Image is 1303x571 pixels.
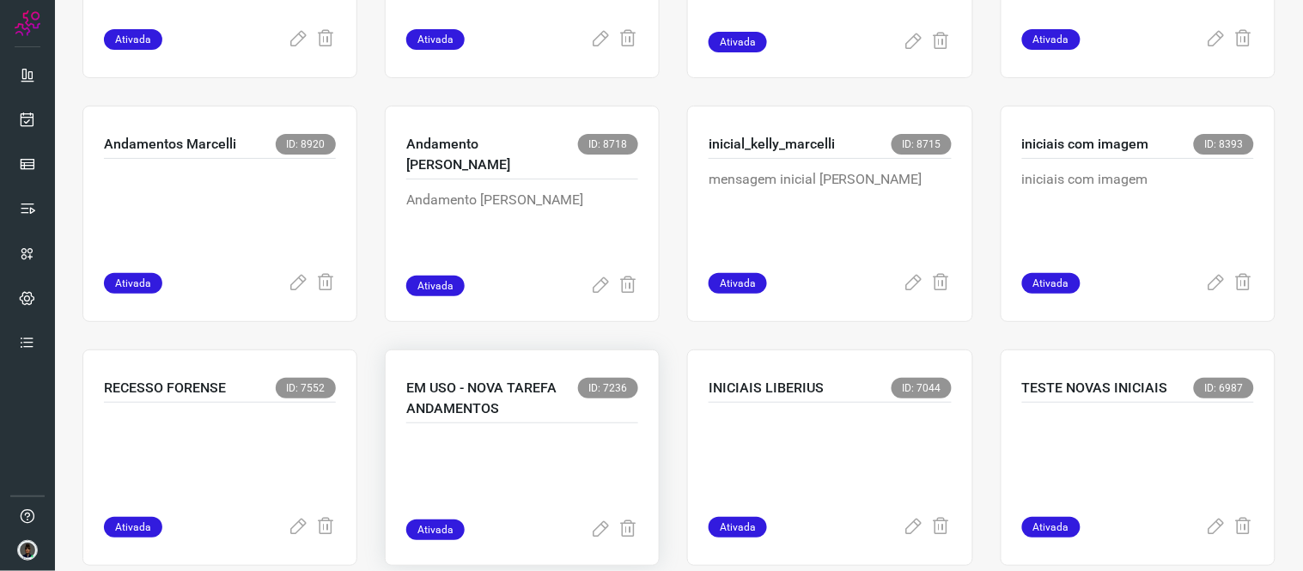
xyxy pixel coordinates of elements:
span: Ativada [709,32,767,52]
span: Ativada [104,517,162,538]
p: TESTE NOVAS INICIAIS [1022,378,1168,398]
span: ID: 8718 [578,134,638,155]
img: d44150f10045ac5288e451a80f22ca79.png [17,540,38,561]
span: Ativada [709,273,767,294]
span: Ativada [1022,29,1081,50]
span: ID: 6987 [1194,378,1254,398]
span: ID: 8920 [276,134,336,155]
p: Andamentos Marcelli [104,134,236,155]
span: Ativada [104,273,162,294]
p: EM USO - NOVA TAREFA ANDAMENTOS [406,378,578,419]
span: Ativada [104,29,162,50]
img: Logo [15,10,40,36]
p: Andamento [PERSON_NAME] [406,134,578,175]
p: INICIAIS LIBERIUS [709,378,824,398]
span: ID: 7044 [892,378,952,398]
p: Andamento [PERSON_NAME] [406,190,638,276]
span: Ativada [406,519,465,540]
span: Ativada [1022,273,1081,294]
span: Ativada [406,276,465,296]
p: inicial_kelly_marcelli [709,134,835,155]
p: iniciais com imagem [1022,169,1254,255]
span: ID: 7236 [578,378,638,398]
p: RECESSO FORENSE [104,378,226,398]
p: mensagem inicial [PERSON_NAME] [709,169,952,255]
span: Ativada [1022,517,1081,538]
span: ID: 8715 [892,134,952,155]
span: ID: 7552 [276,378,336,398]
p: iniciais com imagem [1022,134,1149,155]
span: Ativada [406,29,465,50]
span: ID: 8393 [1194,134,1254,155]
span: Ativada [709,517,767,538]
